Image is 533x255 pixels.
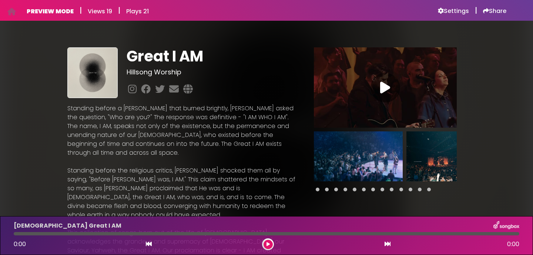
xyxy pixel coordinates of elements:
[118,6,120,15] h5: |
[493,221,519,231] img: songbox-logo-white.png
[27,8,74,15] h6: PREVIEW MODE
[127,47,296,65] h1: Great I AM
[88,8,112,15] h6: Views 19
[483,7,506,15] a: Share
[14,240,26,248] span: 0:00
[406,131,495,181] img: LQCBXbZlSEmSu9XS9bIf
[67,104,296,157] p: Standing before a [PERSON_NAME] that burned brightly, [PERSON_NAME] asked the question, "Who are ...
[67,47,118,98] img: cKVrxYTDuDcTYhzwnG4w
[314,131,403,181] img: brutCft2RW61jzyp5rEF
[14,221,121,230] p: [DEMOGRAPHIC_DATA] Great I AM
[67,166,296,219] p: Standing before the religious critics, [PERSON_NAME] shocked them all by saying, "Before [PERSON_...
[438,7,469,15] a: Settings
[475,6,477,15] h5: |
[314,47,457,128] img: Video Thumbnail
[507,240,519,249] span: 0:00
[80,6,82,15] h5: |
[126,8,149,15] h6: Plays 21
[127,68,296,76] h3: Hillsong Worship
